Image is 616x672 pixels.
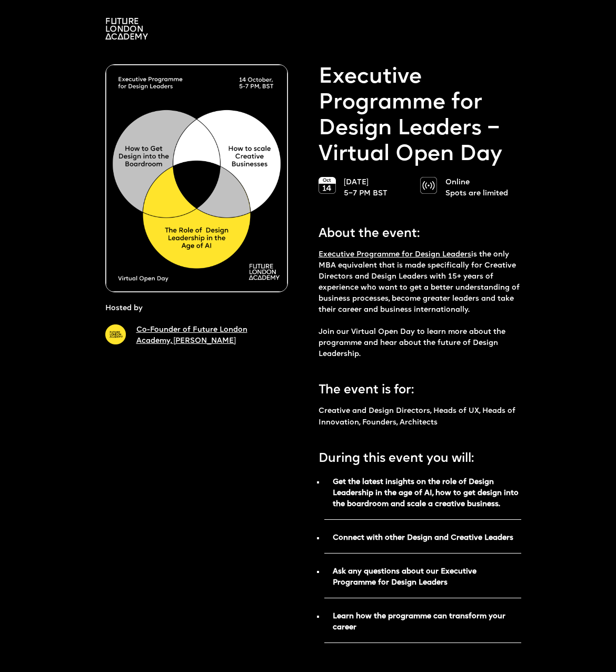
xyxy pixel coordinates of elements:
img: A yellow circle with Future London Academy logo [105,324,126,345]
a: Executive Programme for Design Leaders [319,251,471,259]
p: About the event: [319,219,521,243]
strong: Ask any questions about our Executive Programme for Design Leaders [333,568,476,587]
p: [DATE] 5–7 PM BST [344,177,409,199]
p: Online Spots are limited [445,177,511,199]
p: is the only MBA equivalent that is made specifically for Creative Directors and Design Leaders wi... [319,249,521,360]
strong: Connect with other Design and Creative Leaders [333,534,513,542]
img: A logo saying in 3 lines: Future London Academy [105,18,148,39]
p: During this event you will: [319,444,521,468]
p: Executive Programme for Design Leaders – Virtual Open Day [319,64,521,168]
strong: Learn how the programme can transform your career [333,612,505,631]
a: Co-Founder of Future London Academy, [PERSON_NAME] [136,326,247,345]
p: Hosted by [105,303,143,314]
strong: Get the latest insights on the role of Design Leadership in the age of AI, how to get design into... [333,478,519,508]
p: The event is for: [319,375,521,400]
p: Creative and Design Directors, Heads of UX, Heads of Innovation, Founders, Architects [319,406,521,428]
